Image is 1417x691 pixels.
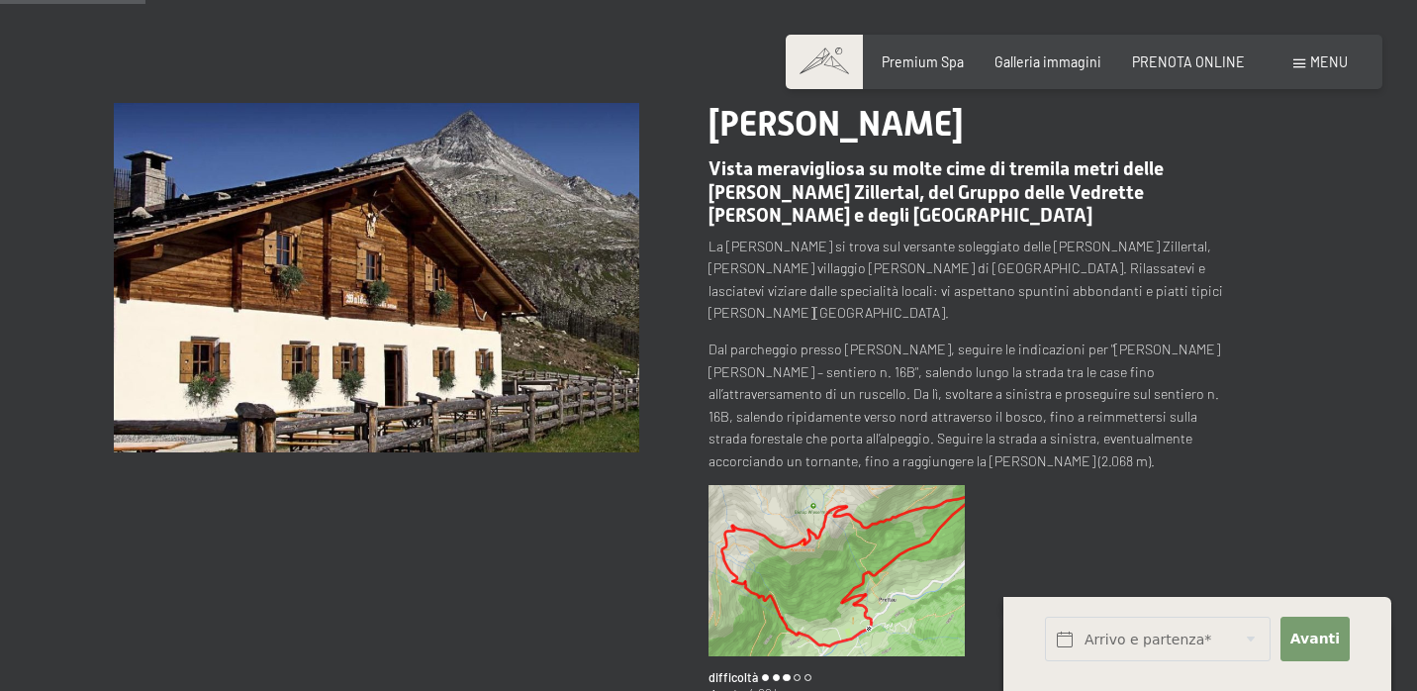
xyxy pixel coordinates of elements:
[708,157,1164,226] span: Vista meravigliosa su molte cime di tremila metri delle [PERSON_NAME] Zillertal, del Gruppo delle...
[708,669,758,686] span: difficoltà
[1310,53,1348,70] span: Menu
[1132,53,1245,70] a: PRENOTA ONLINE
[708,485,965,655] img: Malga Waldner
[114,103,638,452] img: Malga Waldner
[708,103,964,144] span: [PERSON_NAME]
[1280,617,1349,661] button: Avanti
[708,236,1233,325] p: La [PERSON_NAME] si trova sul versante soleggiato delle [PERSON_NAME] Zillertal, [PERSON_NAME] vi...
[1290,630,1340,649] span: Avanti
[882,53,964,70] a: Premium Spa
[994,53,1101,70] a: Galleria immagini
[708,339,1233,472] p: Dal parcheggio presso [PERSON_NAME], seguire le indicazioni per "[PERSON_NAME] [PERSON_NAME] – se...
